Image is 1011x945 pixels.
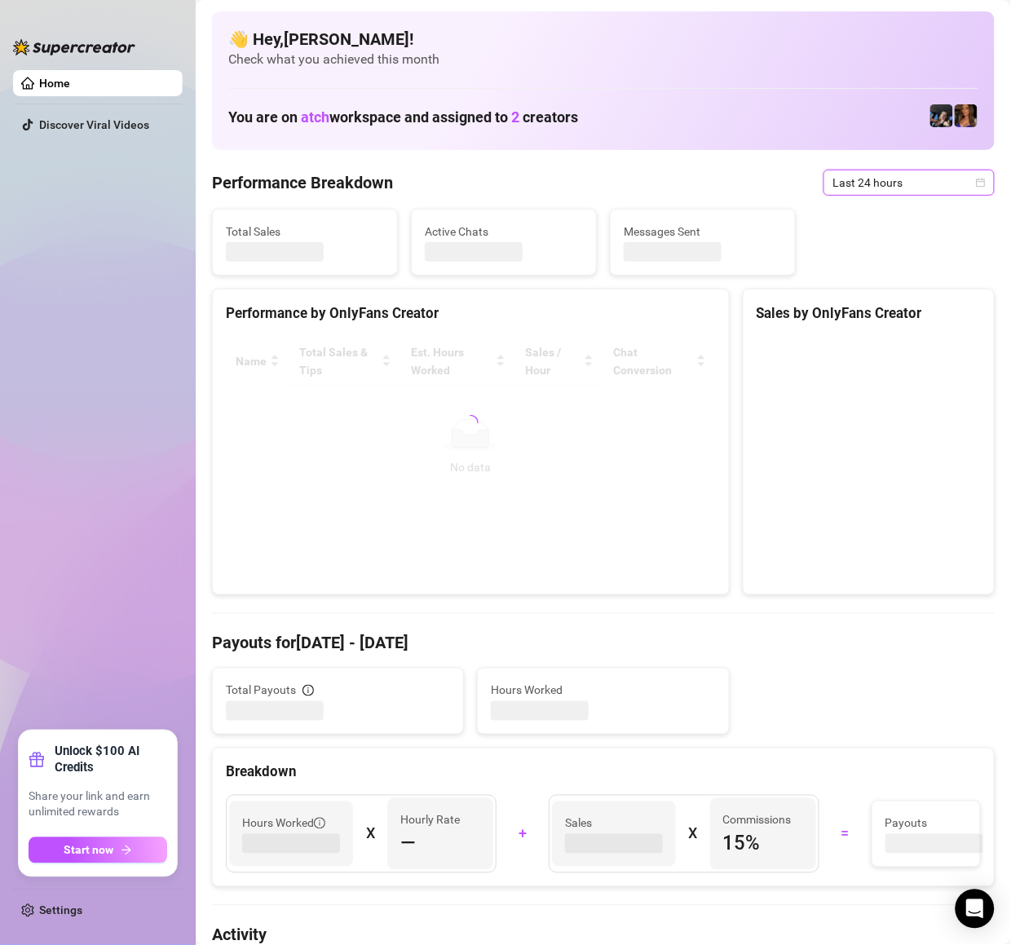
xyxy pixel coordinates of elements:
span: 2 [511,108,519,126]
span: — [400,831,416,857]
span: Last 24 hours [833,170,985,195]
img: Lakelyn [930,104,953,127]
span: Hours Worked [491,682,715,700]
span: Messages Sent [624,223,782,241]
div: Performance by OnlyFans Creator [226,302,716,325]
span: loading [462,415,479,431]
span: arrow-right [121,845,132,856]
span: 15 % [723,831,803,857]
div: = [829,821,862,847]
h4: Payouts for [DATE] - [DATE] [212,632,995,655]
span: gift [29,752,45,768]
span: info-circle [314,818,325,829]
div: Open Intercom Messenger [956,890,995,929]
div: X [689,821,697,847]
div: Breakdown [226,762,981,784]
span: Total Payouts [226,682,296,700]
a: Settings [39,904,82,917]
h1: You are on workspace and assigned to creators [228,108,578,126]
span: atch [301,108,329,126]
div: + [506,821,539,847]
span: Payouts [885,815,967,832]
img: logo-BBDzfeDw.svg [13,39,135,55]
article: Hourly Rate [400,811,460,829]
span: Start now [64,844,114,857]
span: Active Chats [425,223,583,241]
a: Home [39,77,70,90]
span: Total Sales [226,223,384,241]
span: calendar [976,178,986,188]
div: Sales by OnlyFans Creator [757,302,981,325]
strong: Unlock $100 AI Credits [55,744,167,776]
span: info-circle [302,685,314,696]
span: Sales [565,815,663,832]
a: Discover Viral Videos [39,118,149,131]
span: Hours Worked [242,815,325,832]
h4: Performance Breakdown [212,171,393,194]
div: X [366,821,374,847]
button: Start nowarrow-right [29,837,167,863]
article: Commissions [723,811,792,829]
span: Share your link and earn unlimited rewards [29,789,167,821]
h4: 👋 Hey, [PERSON_NAME] ! [228,28,978,51]
span: Check what you achieved this month [228,51,978,68]
img: Kenzie [955,104,978,127]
